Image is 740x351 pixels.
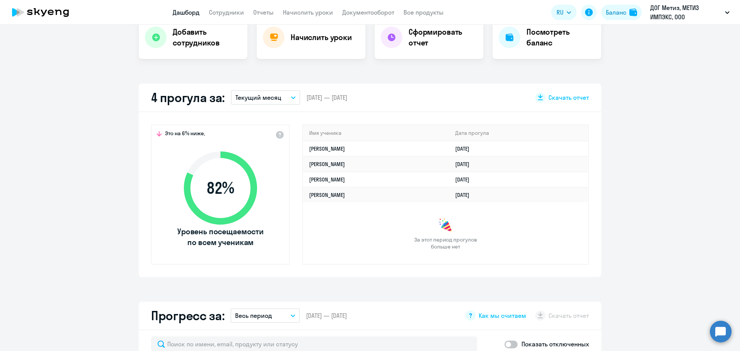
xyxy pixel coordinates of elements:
h2: Прогресс за: [151,308,224,323]
p: Текущий месяц [235,93,281,102]
a: [DATE] [455,161,476,168]
a: Начислить уроки [283,8,333,16]
p: Показать отключенных [521,339,589,349]
a: Все продукты [404,8,444,16]
a: Отчеты [253,8,274,16]
button: Текущий месяц [231,90,300,105]
th: Имя ученика [303,125,449,141]
h4: Посмотреть баланс [526,27,595,48]
span: RU [557,8,563,17]
a: Дашборд [173,8,200,16]
button: Весь период [230,308,300,323]
span: [DATE] — [DATE] [306,93,347,102]
p: Весь период [235,311,272,320]
a: [PERSON_NAME] [309,145,345,152]
span: 82 % [176,179,265,197]
span: [DATE] — [DATE] [306,311,347,320]
div: Баланс [606,8,626,17]
button: RU [551,5,577,20]
a: [PERSON_NAME] [309,161,345,168]
p: ДОГ Метиз, МЕТИЗ ИМПЭКС, ООО [650,3,722,22]
button: ДОГ Метиз, МЕТИЗ ИМПЭКС, ООО [646,3,733,22]
a: [DATE] [455,145,476,152]
a: [PERSON_NAME] [309,176,345,183]
th: Дата прогула [449,125,588,141]
a: Сотрудники [209,8,244,16]
a: [DATE] [455,176,476,183]
span: Уровень посещаемости по всем ученикам [176,226,265,248]
span: Как мы считаем [479,311,526,320]
img: balance [629,8,637,16]
img: congrats [438,218,453,233]
a: [DATE] [455,191,476,198]
span: Скачать отчет [548,93,589,102]
h4: Сформировать отчет [409,27,477,48]
span: Это на 6% ниже, [165,130,205,139]
h2: 4 прогула за: [151,90,225,105]
h4: Добавить сотрудников [173,27,241,48]
button: Балансbalance [601,5,642,20]
h4: Начислить уроки [291,32,352,43]
a: [PERSON_NAME] [309,191,345,198]
span: За этот период прогулов больше нет [413,236,478,250]
a: Документооборот [342,8,394,16]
